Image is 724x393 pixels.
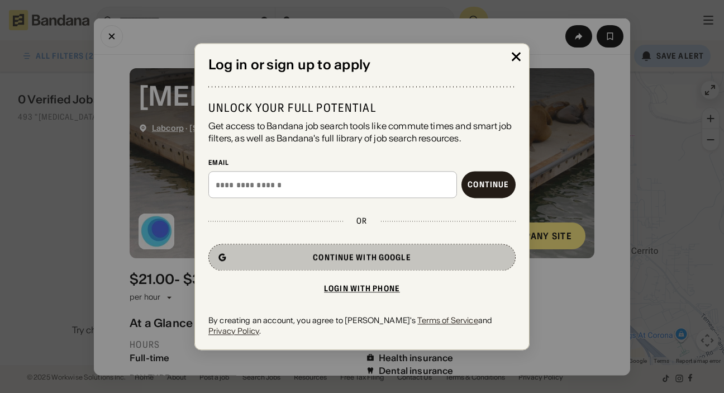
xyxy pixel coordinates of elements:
[208,158,516,167] div: Email
[208,57,516,73] div: Log in or sign up to apply
[208,101,516,115] div: Unlock your full potential
[208,316,516,336] div: By creating an account, you agree to [PERSON_NAME]'s and .
[208,120,516,145] div: Get access to Bandana job search tools like commute times and smart job filters, as well as Banda...
[313,254,411,262] div: Continue with Google
[356,216,367,226] div: or
[208,326,259,336] a: Privacy Policy
[417,316,478,326] a: Terms of Service
[324,285,400,293] div: Login with phone
[468,181,509,189] div: Continue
